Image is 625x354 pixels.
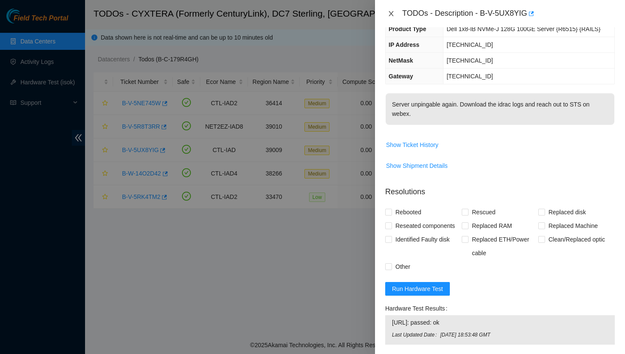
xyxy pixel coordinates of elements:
span: [URL]: passed: ok [392,318,608,327]
button: Show Shipment Details [386,159,448,173]
span: [TECHNICAL_ID] [446,73,493,80]
span: Run Hardware Test [392,284,443,294]
button: Show Ticket History [386,138,439,152]
span: Replaced RAM [469,219,515,233]
span: [TECHNICAL_ID] [446,41,493,48]
span: NetMask [389,57,413,64]
span: Replaced ETH/Power cable [469,233,538,260]
span: Show Ticket History [386,140,438,150]
div: TODOs - Description - B-V-5UX8YIG [402,7,615,20]
button: Run Hardware Test [385,282,450,296]
button: Close [385,10,397,18]
span: Reseated components [392,219,458,233]
span: Clean/Replaced optic [545,233,608,246]
span: Identified Faulty disk [392,233,453,246]
p: Resolutions [385,179,615,198]
span: IP Address [389,41,419,48]
span: [TECHNICAL_ID] [446,57,493,64]
span: Show Shipment Details [386,161,448,170]
span: Dell 1x8-IB NVMe-J 128G 100GE Server {R6515} {RAILS} [446,26,600,32]
span: Rebooted [392,205,425,219]
span: Other [392,260,414,273]
span: Replaced disk [545,205,589,219]
p: Server unpingable again. Download the idrac logs and reach out to STS on webex. [386,93,614,125]
span: Last Updated Date [392,331,440,339]
label: Hardware Test Results [385,302,451,315]
span: Rescued [469,205,499,219]
span: close [388,10,395,17]
span: Product Type [389,26,426,32]
span: [DATE] 18:53:48 GMT [440,331,608,339]
span: Gateway [389,73,413,80]
span: Replaced Machine [545,219,601,233]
